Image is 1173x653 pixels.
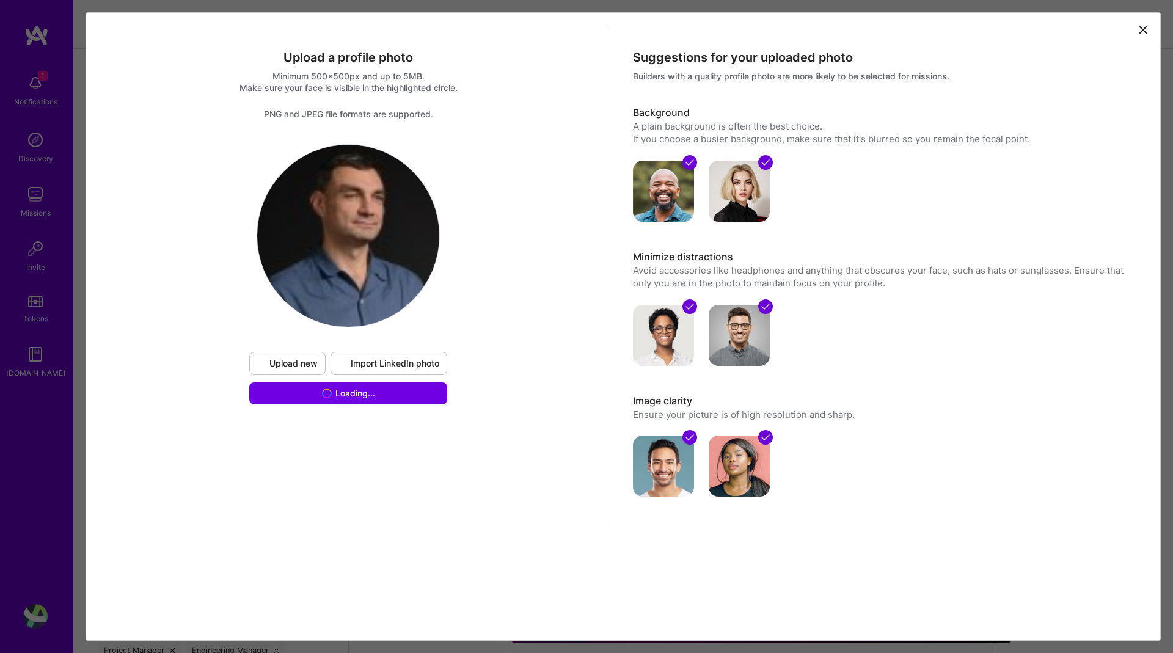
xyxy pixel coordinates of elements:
div: Upload a profile photo [98,49,599,65]
h3: Background [633,106,1133,120]
span: Loading... [335,387,375,399]
div: Minimum 500x500px and up to 5MB. [98,70,599,82]
img: avatar [709,436,770,497]
div: A plain background is often the best choice. [633,120,1133,133]
i: icon LinkedInDarkV2 [338,359,348,368]
p: Ensure your picture is of high resolution and sharp. [633,408,1133,421]
button: Loading... [249,382,447,404]
div: Make sure your face is visible in the highlighted circle. [98,82,599,93]
div: PNG and JPEG file formats are supported. [98,108,599,120]
span: Upload new [257,357,318,370]
div: Builders with a quality profile photo are more likely to be selected for missions. [633,70,1133,82]
div: If you choose a busier background, make sure that it's blurred so you remain the focal point. [633,133,1133,145]
img: avatar [633,436,694,497]
h3: Minimize distractions [633,250,1133,264]
button: Upload new [249,352,326,375]
img: avatar [633,161,694,222]
img: avatar [709,305,770,366]
div: Suggestions for your uploaded photo [633,49,1133,65]
img: logo [257,145,439,327]
i: icon UploadDark [257,359,267,368]
div: logoUpload newImport LinkedIn photoLoading... [247,144,450,404]
div: To import a profile photo add your LinkedIn URL to your profile. [331,352,447,375]
img: avatar [709,161,770,222]
span: Import LinkedIn photo [338,357,439,370]
p: Avoid accessories like headphones and anything that obscures your face, such as hats or sunglasse... [633,264,1133,290]
img: avatar [633,305,694,366]
h3: Image clarity [633,395,1133,408]
button: Import LinkedIn photo [331,352,447,375]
